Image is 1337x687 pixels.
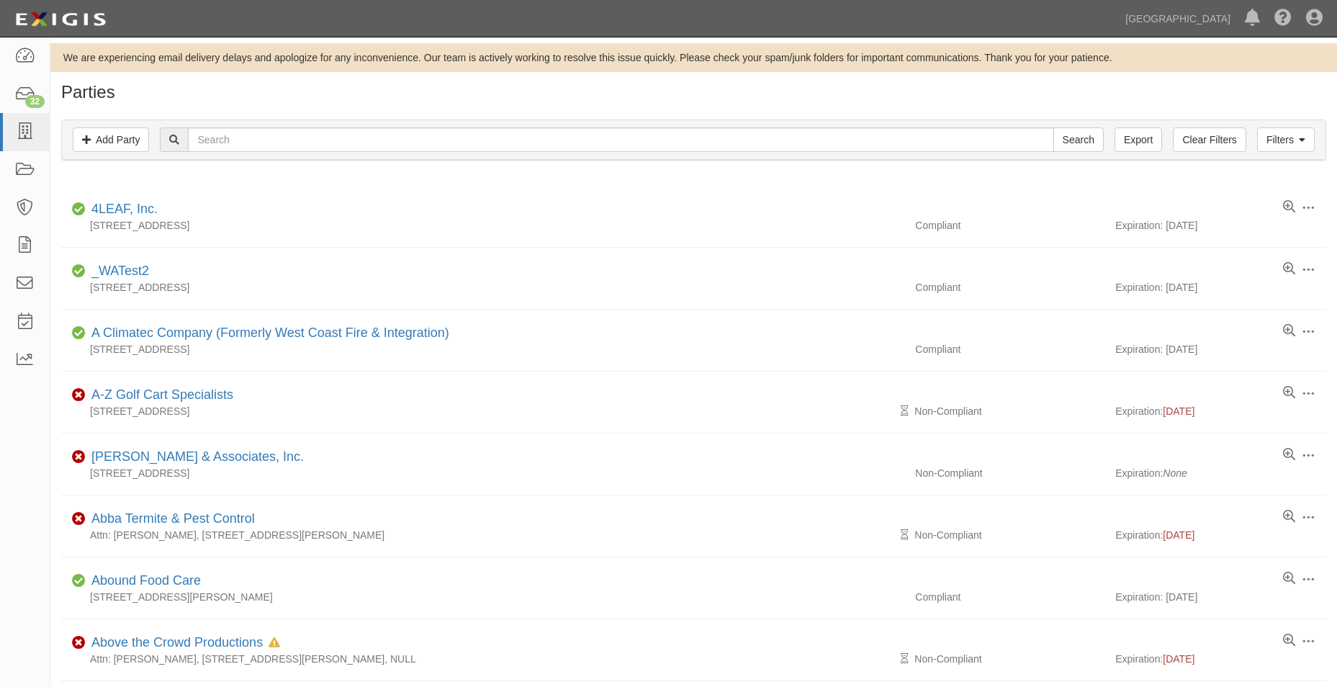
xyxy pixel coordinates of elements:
a: Export [1115,127,1162,152]
h1: Parties [61,83,1326,102]
div: [STREET_ADDRESS] [61,280,904,295]
a: View results summary [1283,324,1295,338]
a: View results summary [1283,386,1295,400]
div: Compliant [904,218,1115,233]
a: View results summary [1283,262,1295,277]
div: 32 [25,95,45,108]
div: Compliant [904,280,1115,295]
a: View results summary [1283,510,1295,524]
div: [STREET_ADDRESS] [61,466,904,480]
div: Expiration: [DATE] [1115,218,1326,233]
i: Non-Compliant [72,452,86,462]
div: Above the Crowd Productions [86,634,280,652]
div: A.J. Kirkwood & Associates, Inc. [86,448,304,467]
a: Clear Filters [1173,127,1246,152]
div: [STREET_ADDRESS] [61,218,904,233]
div: 4LEAF, Inc. [86,200,158,219]
div: Non-Compliant [904,466,1115,480]
a: Abba Termite & Pest Control [91,511,255,526]
div: Expiration: [1115,404,1326,418]
div: Non-Compliant [904,404,1115,418]
div: We are experiencing email delivery delays and apologize for any inconvenience. Our team is active... [50,50,1337,65]
a: Add Party [73,127,149,152]
div: [STREET_ADDRESS][PERSON_NAME] [61,590,904,604]
div: Abound Food Care [86,572,201,591]
div: Abba Termite & Pest Control [86,510,255,529]
a: Above the Crowd Productions [91,635,263,650]
div: Expiration: [DATE] [1115,280,1326,295]
i: Non-Compliant [72,638,86,648]
i: Non-Compliant [72,514,86,524]
i: Compliant [72,576,86,586]
div: Attn: [PERSON_NAME], [STREET_ADDRESS][PERSON_NAME], NULL [61,652,904,666]
div: Attn: [PERSON_NAME], [STREET_ADDRESS][PERSON_NAME] [61,528,904,542]
i: Help Center - Complianz [1274,10,1292,27]
a: View results summary [1283,634,1295,648]
img: logo-5460c22ac91f19d4615b14bd174203de0afe785f0fc80cf4dbbc73dc1793850b.png [11,6,110,32]
span: [DATE] [1163,405,1194,417]
a: View results summary [1283,200,1295,215]
i: Pending Review [901,654,909,664]
input: Search [1053,127,1104,152]
div: Compliant [904,590,1115,604]
div: [STREET_ADDRESS] [61,404,904,418]
div: Compliant [904,342,1115,356]
i: In Default since 08/05/2025 [269,638,280,648]
div: Non-Compliant [904,528,1115,542]
a: A-Z Golf Cart Specialists [91,387,233,402]
i: Compliant [72,205,86,215]
div: Expiration: [1115,652,1326,666]
div: [STREET_ADDRESS] [61,342,904,356]
div: Expiration: [DATE] [1115,590,1326,604]
a: _WATest2 [91,264,149,278]
a: View results summary [1283,572,1295,586]
i: Compliant [72,328,86,338]
a: A Climatec Company (Formerly West Coast Fire & Integration) [91,325,449,340]
a: [GEOGRAPHIC_DATA] [1118,4,1238,33]
a: Filters [1257,127,1315,152]
input: Search [188,127,1053,152]
i: Compliant [72,266,86,277]
a: 4LEAF, Inc. [91,202,158,216]
span: [DATE] [1163,529,1194,541]
div: A-Z Golf Cart Specialists [86,386,233,405]
i: Pending Review [901,530,909,540]
i: Pending Review [901,406,909,416]
span: [DATE] [1163,653,1194,665]
div: Expiration: [DATE] [1115,342,1326,356]
div: A Climatec Company (Formerly West Coast Fire & Integration) [86,324,449,343]
i: Non-Compliant [72,390,86,400]
i: None [1163,467,1187,479]
div: Expiration: [1115,528,1326,542]
a: View results summary [1283,448,1295,462]
div: _WATest2 [86,262,149,281]
a: Abound Food Care [91,573,201,588]
div: Expiration: [1115,466,1326,480]
div: Non-Compliant [904,652,1115,666]
a: [PERSON_NAME] & Associates, Inc. [91,449,304,464]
